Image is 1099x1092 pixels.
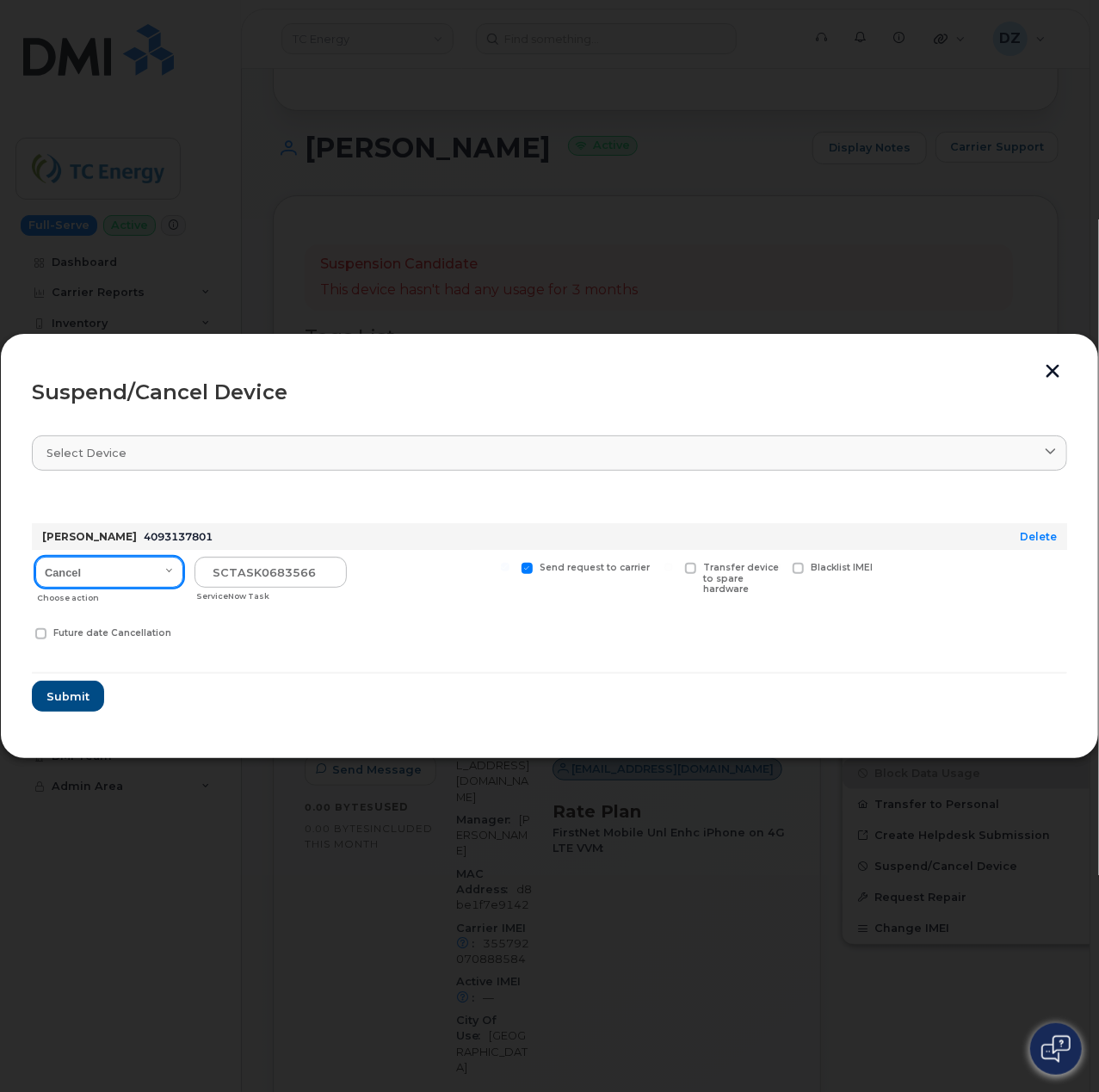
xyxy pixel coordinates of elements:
span: Blacklist IMEI [811,562,873,573]
img: Open chat [1041,1035,1071,1063]
a: Delete [1020,530,1057,543]
div: ServiceNow Task [196,589,347,603]
input: Blacklist IMEI [772,563,781,571]
input: ServiceNow Task [194,557,347,588]
input: Send request to carrier [501,563,509,571]
span: Send request to carrier [540,562,650,573]
div: Suspend/Cancel Device [32,382,1067,403]
input: Transfer device to spare hardware [664,563,673,571]
span: Transfer device to spare hardware [703,562,779,595]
